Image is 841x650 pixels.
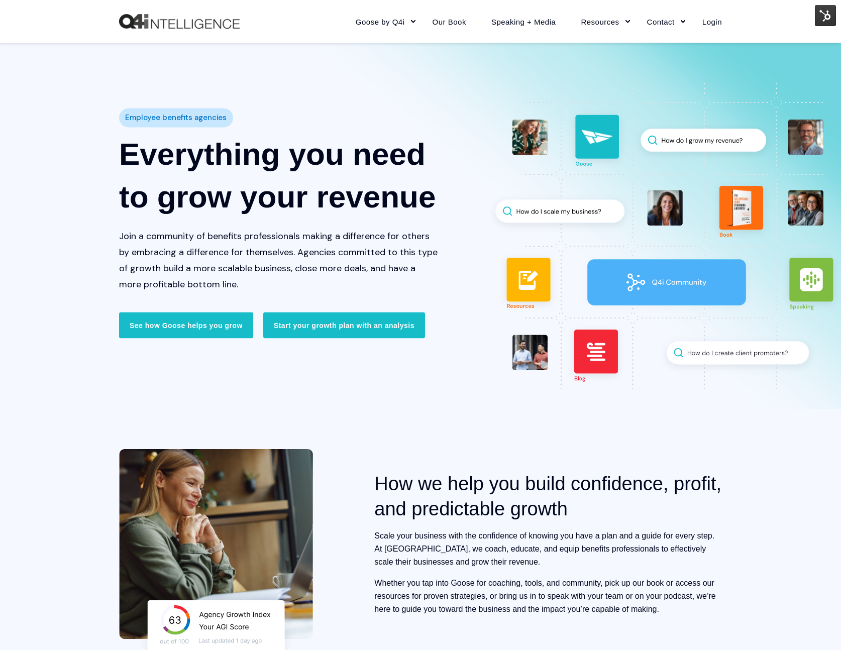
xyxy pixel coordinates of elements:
img: HubSpot Tools Menu Toggle [815,5,836,26]
iframe: Chat Widget [791,602,841,650]
a: See how Goose helps you grow [119,312,253,339]
h2: How we help you build confidence, profit, and predictable growth [374,471,722,521]
p: Whether you tap into Goose for coaching, tools, and community, pick up our book or access our res... [374,577,722,616]
a: Back to Home [119,14,240,29]
span: Employee benefits agencies [125,111,227,125]
img: Q4intelligence, LLC logo [119,14,240,29]
p: Scale your business with the confidence of knowing you have a plan and a guide for every step. At... [374,529,722,569]
p: Join a community of benefits professionals making a difference for others by embracing a differen... [119,228,439,292]
h1: Everything you need to grow your revenue [119,133,439,218]
a: Start your growth plan with an analysis [263,312,425,339]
